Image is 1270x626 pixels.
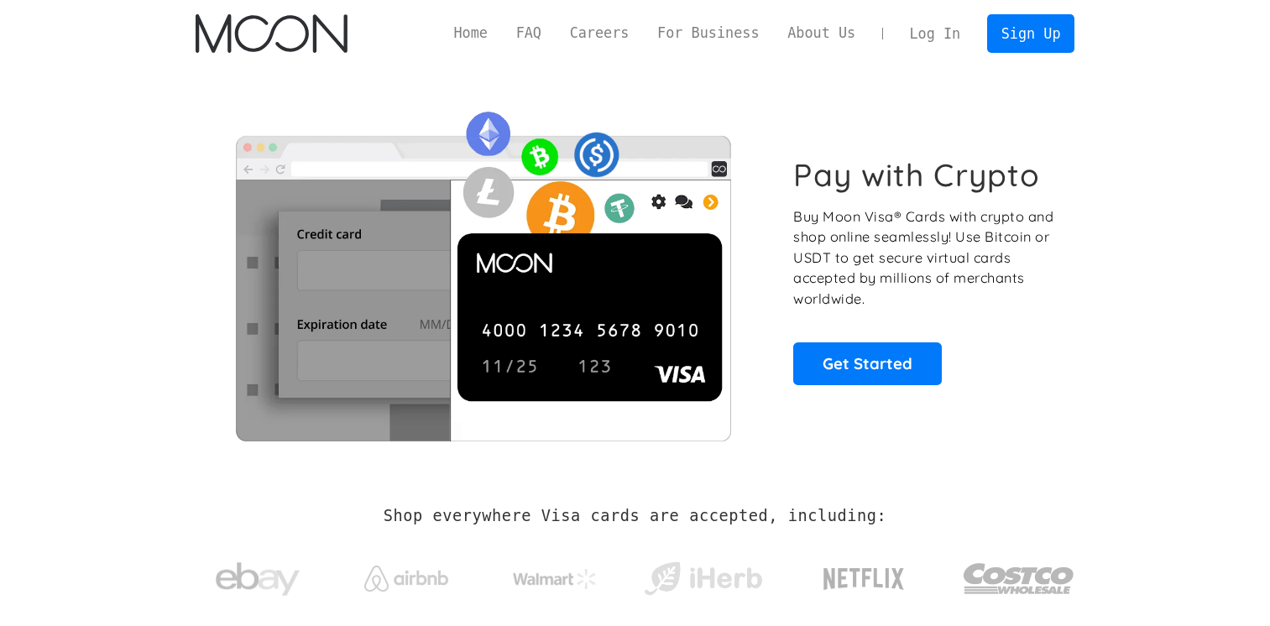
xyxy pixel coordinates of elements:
a: Home [440,23,502,44]
h2: Shop everywhere Visa cards are accepted, including: [384,507,886,525]
a: iHerb [640,540,766,609]
a: Costco [963,530,1075,618]
a: Walmart [492,552,617,597]
img: ebay [216,553,300,606]
img: Moon Cards let you spend your crypto anywhere Visa is accepted. [196,100,771,441]
a: FAQ [502,23,556,44]
a: Careers [556,23,643,44]
a: Get Started [793,342,942,384]
a: About Us [773,23,870,44]
img: Airbnb [364,566,448,592]
a: For Business [643,23,773,44]
a: Log In [896,15,975,52]
a: home [196,14,348,53]
a: Airbnb [343,549,468,600]
img: Netflix [822,558,906,600]
p: Buy Moon Visa® Cards with crypto and shop online seamlessly! Use Bitcoin or USDT to get secure vi... [793,206,1056,310]
img: Walmart [513,569,597,589]
img: iHerb [640,557,766,601]
h1: Pay with Crypto [793,156,1040,194]
a: ebay [196,536,321,614]
a: Sign Up [987,14,1074,52]
img: Costco [963,547,1075,610]
a: Netflix [789,541,939,608]
img: Moon Logo [196,14,348,53]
